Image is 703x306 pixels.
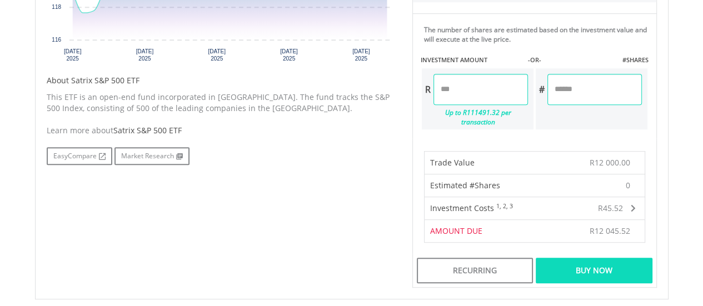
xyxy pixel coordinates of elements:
span: Estimated #Shares [430,180,500,190]
div: Recurring [417,258,533,283]
label: INVESTMENT AMOUNT [421,56,487,64]
p: This ETF is an open-end fund incorporated in [GEOGRAPHIC_DATA]. The fund tracks the S&P 500 Index... [47,92,396,114]
text: [DATE] 2025 [63,48,81,62]
div: Buy Now [536,258,652,283]
text: [DATE] 2025 [208,48,226,62]
text: 118 [52,4,61,10]
label: -OR- [527,56,541,64]
span: 0 [626,180,630,191]
div: Learn more about [47,125,396,136]
span: AMOUNT DUE [430,225,482,236]
text: [DATE] 2025 [352,48,370,62]
a: EasyCompare [47,147,112,165]
div: The number of shares are estimated based on the investment value and will execute at the live price. [424,25,652,44]
label: #SHARES [622,56,648,64]
sup: 1, 2, 3 [496,202,513,210]
span: Satrix S&P 500 ETF [113,125,182,136]
text: 116 [52,37,61,43]
a: Market Research [114,147,190,165]
div: # [536,74,547,105]
h5: About Satrix S&P 500 ETF [47,75,396,86]
span: Investment Costs [430,203,494,213]
div: R [422,74,433,105]
text: [DATE] 2025 [280,48,298,62]
text: [DATE] 2025 [136,48,153,62]
span: R12 000.00 [590,157,630,168]
span: Trade Value [430,157,475,168]
span: R12 045.52 [590,225,630,236]
span: R45.52 [598,203,623,213]
div: Up to R111491.32 per transaction [422,105,528,129]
